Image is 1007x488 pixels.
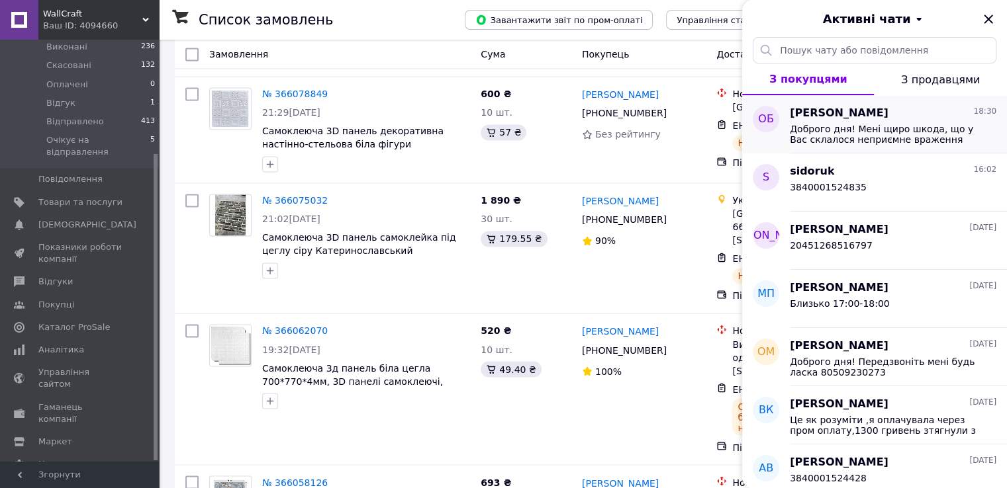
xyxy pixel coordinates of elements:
[38,196,122,208] span: Товари та послуги
[595,235,616,246] span: 90%
[465,10,653,30] button: Завантажити звіт по пром-оплаті
[262,362,443,399] a: Самоклеюча 3д панель біла цегла 700*770*4мм, 3D панелі самоклеючі, декор для дому!
[38,219,136,231] span: [DEMOGRAPHIC_DATA]
[758,112,774,127] span: ОБ
[141,41,155,53] span: 236
[46,134,150,158] span: Очікує на відправлення
[38,276,73,288] span: Відгуки
[582,49,629,60] span: Покупець
[262,195,328,206] a: № 366075032
[150,134,155,158] span: 5
[790,124,978,145] span: Доброго дня! Мені щиро шкода, що у Вас склалося неприємне враження від замовлення. Ми завжди стар...
[969,397,996,408] span: [DATE]
[732,268,867,284] div: На шляху до одержувача
[722,228,810,243] span: [PERSON_NAME]
[973,106,996,117] span: 18:30
[582,88,659,101] a: [PERSON_NAME]
[822,11,910,28] span: Активні чати
[481,195,521,206] span: 1 890 ₴
[210,89,251,128] img: Фото товару
[969,222,996,233] span: [DATE]
[46,41,87,53] span: Виконані
[38,299,74,311] span: Покупці
[582,194,659,208] a: [PERSON_NAME]
[46,79,88,91] span: Оплачені
[790,356,978,378] span: Доброго дня! Передзвоніть мені будь ласка 80509230273
[742,212,1007,270] button: [PERSON_NAME][PERSON_NAME][DATE]20451268516797
[582,325,659,338] a: [PERSON_NAME]
[199,12,333,28] h1: Список замовлень
[481,361,541,377] div: 49.40 ₴
[481,344,512,354] span: 10 шт.
[742,95,1007,153] button: ОБ[PERSON_NAME]18:30Доброго дня! Мені щиро шкода, що у Вас склалося неприємне враження від замовл...
[732,87,867,101] div: Нова Пошта
[759,461,773,476] span: АВ
[141,60,155,71] span: 132
[790,455,888,470] span: [PERSON_NAME]
[790,240,873,251] span: 20451268516797
[742,63,874,95] button: З покупцями
[262,477,328,487] a: № 366058126
[969,455,996,466] span: [DATE]
[43,8,142,20] span: WallCraft
[481,49,505,60] span: Cума
[732,384,843,394] span: ЕН: 20 4512 6845 0577
[973,164,996,175] span: 16:02
[38,366,122,390] span: Управління сайтом
[732,207,867,247] div: [GEOGRAPHIC_DATA], 66302, вул. [STREET_ADDRESS]
[210,325,251,366] img: Фото товару
[732,324,867,337] div: Нова Пошта
[579,104,669,122] div: [PHONE_NUMBER]
[215,194,246,235] img: Фото товару
[790,339,888,354] span: [PERSON_NAME]
[481,124,526,140] div: 57 ₴
[38,173,103,185] span: Повідомлення
[481,231,547,247] div: 179.55 ₴
[481,477,511,487] span: 693 ₴
[38,458,106,470] span: Налаштування
[742,153,1007,212] button: ssidoruk16:023840001524835
[742,386,1007,444] button: ВК[PERSON_NAME][DATE]Це як розуміти ,я оплачувала через пром оплату,1300 гривень зтягнули з карти...
[757,345,775,360] span: ОМ
[262,126,444,163] a: Самоклеюча 3D панель декоративна настінно-стельова біла фігури 700х700х3.5мм
[595,129,661,140] span: Без рейтингу
[262,214,320,224] span: 21:02[DATE]
[790,397,888,412] span: [PERSON_NAME]
[742,328,1007,386] button: ОМ[PERSON_NAME][DATE]Доброго дня! Передзвоніть мені будь ласка 80509230273
[901,73,980,86] span: З продавцями
[790,473,867,483] span: 3840001524428
[732,440,867,454] div: Післяплата
[46,60,91,71] span: Скасовані
[716,49,814,60] span: Доставка та оплата
[677,15,778,25] span: Управління статусами
[790,298,890,309] span: Близько 17:00-18:00
[790,164,834,179] span: sidoruk
[757,286,775,302] span: МП
[732,101,867,114] div: [GEOGRAPHIC_DATA]
[790,222,888,237] span: [PERSON_NAME]
[38,241,122,265] span: Показники роботи компанії
[742,270,1007,328] button: МП[PERSON_NAME][DATE]Близько 17:00-18:00
[595,366,622,376] span: 100%
[38,344,84,356] span: Аналітика
[209,49,268,60] span: Замовлення
[46,97,75,109] span: Відгук
[209,194,252,236] a: Фото товару
[969,339,996,350] span: [DATE]
[790,280,888,296] span: [PERSON_NAME]
[262,344,320,354] span: 19:32[DATE]
[732,156,867,169] div: Післяплата
[141,116,155,128] span: 413
[579,210,669,229] div: [PHONE_NUMBER]
[38,401,122,425] span: Гаманець компанії
[262,107,320,118] span: 21:29[DATE]
[481,107,512,118] span: 10 шт.
[666,10,789,30] button: Управління статусами
[150,97,155,109] span: 1
[732,194,867,207] div: Укрпошта
[46,116,104,128] span: Відправлено
[475,14,642,26] span: Завантажити звіт по пром-оплаті
[732,253,837,264] span: ЕН: 0 5037 7774 3343
[150,79,155,91] span: 0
